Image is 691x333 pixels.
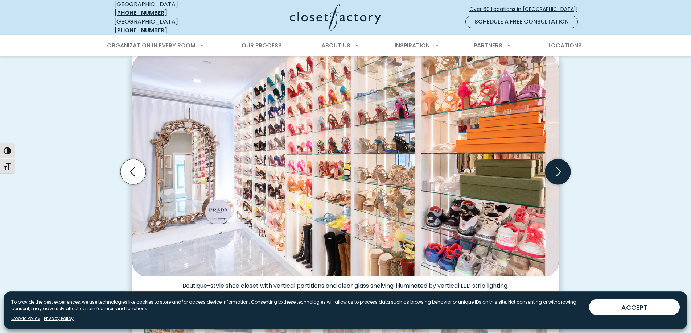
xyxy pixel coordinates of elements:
nav: Primary Menu [102,36,589,56]
button: ACCEPT [589,299,680,315]
a: Schedule a Free Consultation [465,16,578,28]
span: Partners [474,41,502,50]
span: Our Process [242,41,282,50]
a: [PHONE_NUMBER] [114,9,167,17]
span: Inspiration [395,41,430,50]
a: Over 60 Locations in [GEOGRAPHIC_DATA]! [469,3,584,16]
img: Closet Factory Logo [290,4,381,31]
span: Locations [548,41,582,50]
span: Organization in Every Room [107,41,196,50]
a: Cookie Policy [11,315,40,322]
a: Privacy Policy [44,315,74,322]
div: [GEOGRAPHIC_DATA] [114,17,219,35]
figcaption: Boutique-style shoe closet with vertical partitions and clear glass shelving, illuminated by vert... [132,276,559,290]
img: Boutique-style shoe closet with glass shelves [132,54,559,276]
a: [PHONE_NUMBER] [114,26,167,34]
p: To provide the best experiences, we use technologies like cookies to store and/or access device i... [11,299,583,312]
button: Previous slide [118,156,149,187]
span: Over 60 Locations in [GEOGRAPHIC_DATA]! [469,5,583,13]
button: Next slide [542,156,573,187]
span: About Us [321,41,350,50]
